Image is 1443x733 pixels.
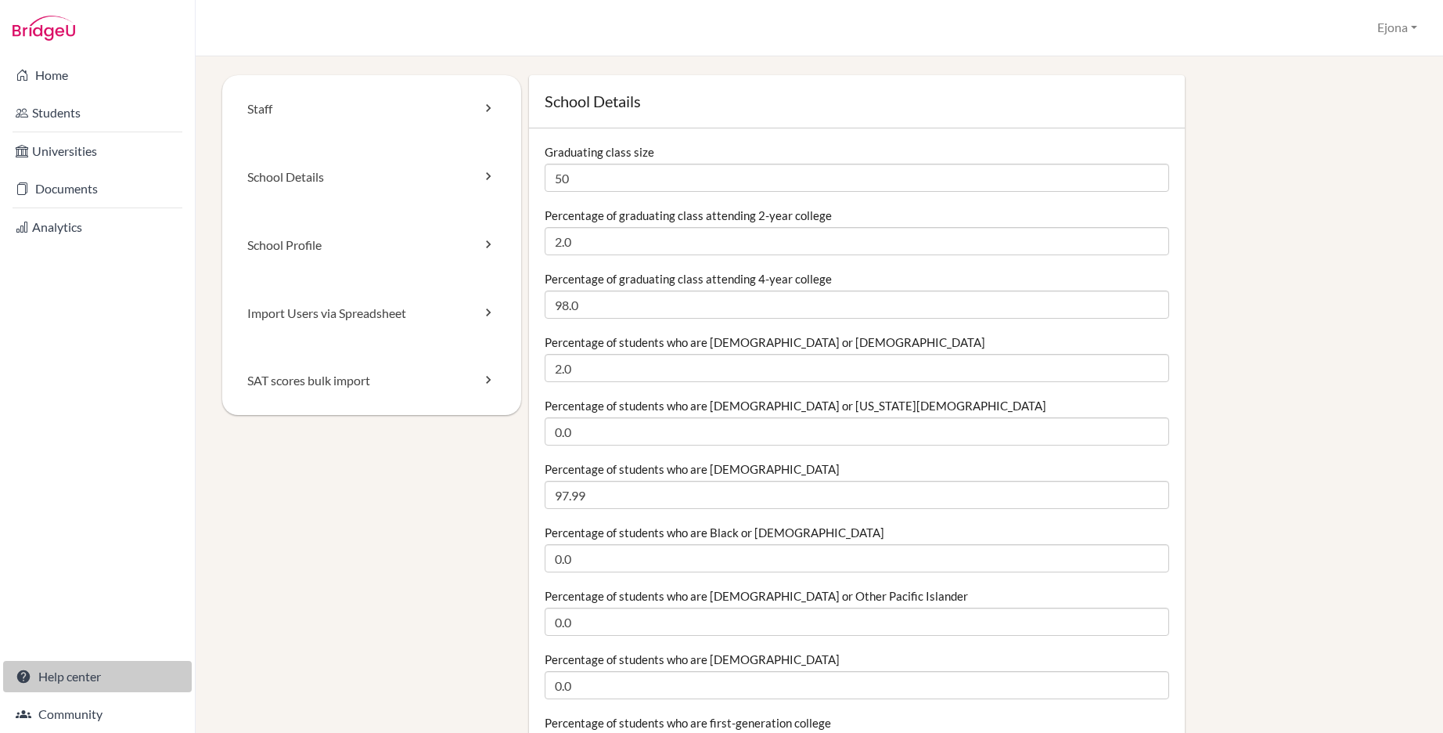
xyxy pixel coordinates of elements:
[545,525,884,540] label: Percentage of students who are Black or [DEMOGRAPHIC_DATA]
[545,144,654,160] label: Graduating class size
[3,211,192,243] a: Analytics
[545,588,968,604] label: Percentage of students who are [DEMOGRAPHIC_DATA] or Other Pacific Islander
[545,271,832,287] label: Percentage of graduating class attending 4-year college
[545,208,832,223] label: Percentage of graduating class attending 2-year college
[3,60,192,91] a: Home
[222,211,521,280] a: School Profile
[222,75,521,143] a: Staff
[3,699,192,730] a: Community
[545,652,840,667] label: Percentage of students who are [DEMOGRAPHIC_DATA]
[3,135,192,167] a: Universities
[3,661,192,692] a: Help center
[545,91,1169,112] h1: School Details
[545,398,1046,413] label: Percentage of students who are [DEMOGRAPHIC_DATA] or [US_STATE][DEMOGRAPHIC_DATA]
[222,280,521,348] a: Import Users via Spreadsheet
[545,715,831,731] label: Percentage of students who are first-generation college
[545,461,840,477] label: Percentage of students who are [DEMOGRAPHIC_DATA]
[3,173,192,204] a: Documents
[222,143,521,211] a: School Details
[1370,13,1424,42] button: Ejona
[545,334,985,350] label: Percentage of students who are [DEMOGRAPHIC_DATA] or [DEMOGRAPHIC_DATA]
[222,347,521,415] a: SAT scores bulk import
[13,16,75,41] img: Bridge-U
[3,97,192,128] a: Students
